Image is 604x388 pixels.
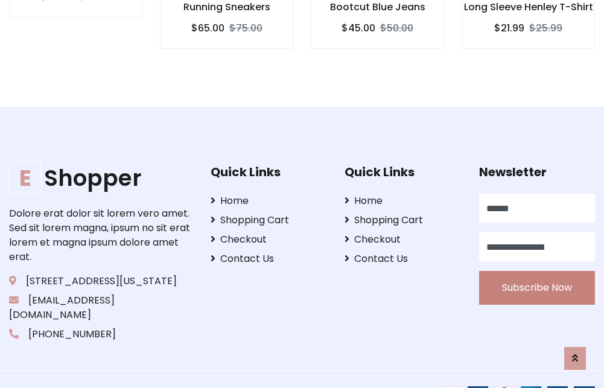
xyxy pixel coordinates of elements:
[211,252,326,266] a: Contact Us
[211,213,326,227] a: Shopping Cart
[380,21,413,35] del: $50.00
[345,232,460,247] a: Checkout
[211,194,326,208] a: Home
[529,21,562,35] del: $25.99
[161,1,293,13] h6: Running Sneakers
[345,194,460,208] a: Home
[342,22,375,34] h6: $45.00
[229,21,262,35] del: $75.00
[211,232,326,247] a: Checkout
[9,165,192,191] a: EShopper
[345,252,460,266] a: Contact Us
[345,213,460,227] a: Shopping Cart
[9,274,192,288] p: [STREET_ADDRESS][US_STATE]
[9,293,192,322] p: [EMAIL_ADDRESS][DOMAIN_NAME]
[9,162,42,194] span: E
[479,271,595,305] button: Subscribe Now
[9,206,192,264] p: Dolore erat dolor sit lorem vero amet. Sed sit lorem magna, ipsum no sit erat lorem et magna ipsu...
[9,165,192,191] h1: Shopper
[191,22,224,34] h6: $65.00
[479,165,595,179] h5: Newsletter
[345,165,460,179] h5: Quick Links
[311,1,443,13] h6: Bootcut Blue Jeans
[494,22,524,34] h6: $21.99
[9,327,192,342] p: [PHONE_NUMBER]
[462,1,594,13] h6: Long Sleeve Henley T-Shirt
[211,165,326,179] h5: Quick Links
